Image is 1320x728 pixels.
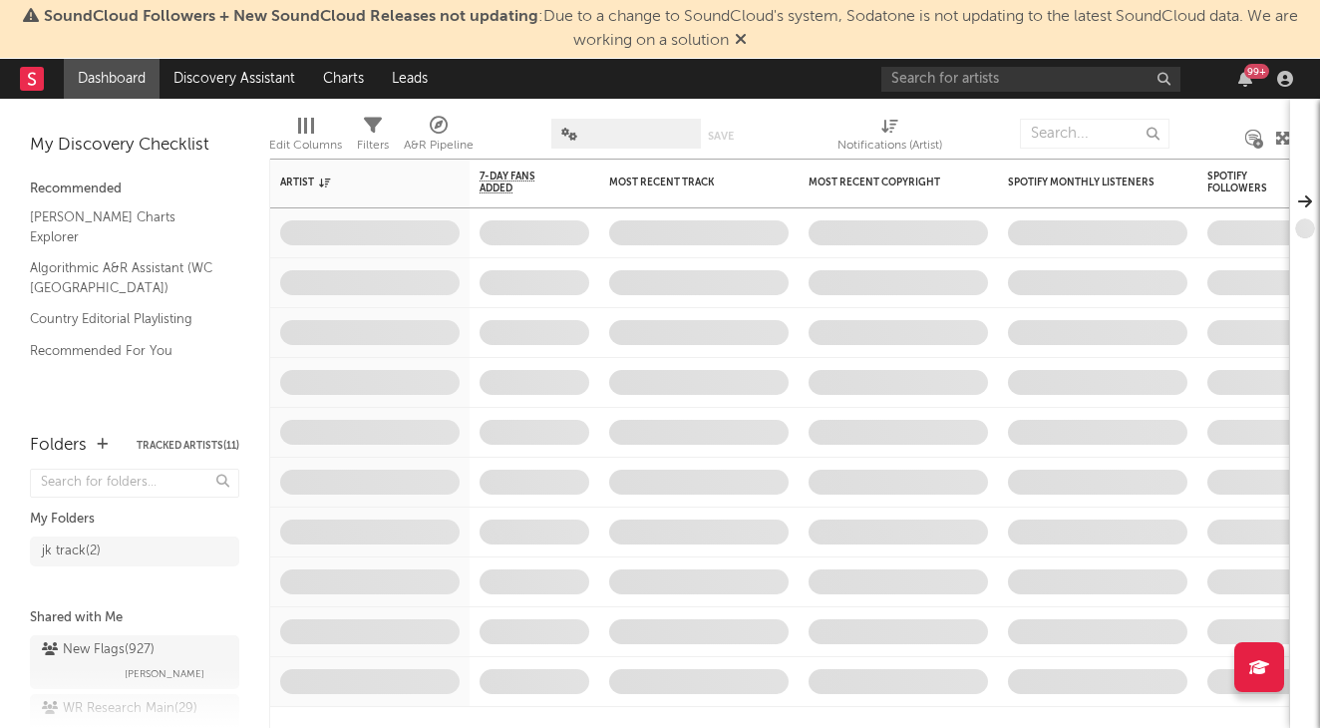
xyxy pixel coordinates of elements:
div: Recommended [30,178,239,201]
span: Dismiss [735,33,747,49]
a: Dashboard [64,59,160,99]
div: Most Recent Copyright [809,177,958,188]
span: : Due to a change to SoundCloud's system, Sodatone is not updating to the latest SoundCloud data.... [44,9,1298,49]
div: Filters [357,134,389,158]
div: Notifications (Artist) [837,134,942,158]
a: Discovery Assistant [160,59,309,99]
div: Most Recent Track [609,177,759,188]
span: SoundCloud Followers + New SoundCloud Releases not updating [44,9,538,25]
a: Country Editorial Playlisting [30,308,219,330]
input: Search for folders... [30,469,239,498]
div: 99 + [1244,64,1269,79]
input: Search for artists [881,67,1180,92]
button: Save [708,131,734,142]
div: Filters [357,109,389,167]
a: New Flags(927)[PERSON_NAME] [30,635,239,689]
a: Algorithmic A&R Assistant (WC [GEOGRAPHIC_DATA]) [30,257,219,298]
div: WR Research Main ( 29 ) [42,697,197,721]
a: jk track(2) [30,537,239,566]
a: Charts [309,59,378,99]
span: 7-Day Fans Added [480,171,559,194]
div: A&R Pipeline [404,134,474,158]
div: My Folders [30,508,239,532]
div: Folders [30,434,87,458]
div: jk track ( 2 ) [42,540,101,563]
a: Leads [378,59,442,99]
div: Notifications (Artist) [837,109,942,167]
span: [PERSON_NAME] [125,662,204,686]
div: Spotify Followers [1207,171,1277,194]
div: Spotify Monthly Listeners [1008,177,1157,188]
div: Artist [280,177,430,188]
div: Shared with Me [30,606,239,630]
input: Search... [1020,119,1169,149]
div: My Discovery Checklist [30,134,239,158]
div: Edit Columns [269,109,342,167]
div: New Flags ( 927 ) [42,638,155,662]
a: Recommended For You [30,340,219,362]
a: [PERSON_NAME] Charts Explorer [30,206,219,247]
button: 99+ [1238,71,1252,87]
button: Tracked Artists(11) [137,441,239,451]
div: A&R Pipeline [404,109,474,167]
div: Edit Columns [269,134,342,158]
